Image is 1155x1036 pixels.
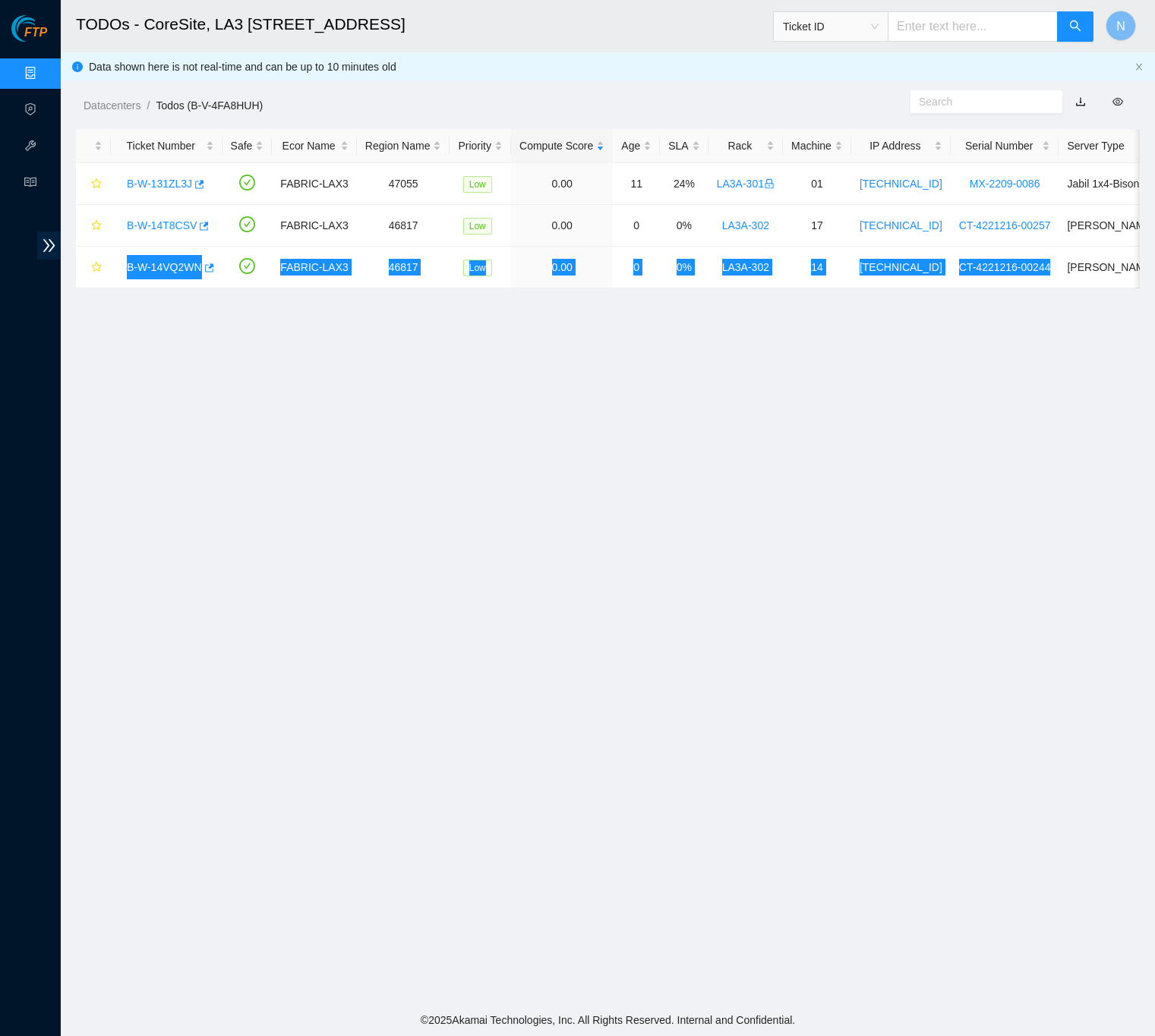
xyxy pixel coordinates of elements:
td: 47055 [357,163,450,205]
td: 46817 [357,247,450,288]
span: FTP [24,26,47,40]
a: MX-2209-0086 [970,178,1040,190]
span: double-right [37,231,61,260]
td: 0.00 [511,205,613,247]
footer: © 2025 Akamai Technologies, Inc. All Rights Reserved. Internal and Confidential. [61,1004,1155,1036]
td: 0 [613,247,660,288]
span: / [147,99,150,112]
td: 0.00 [511,163,613,205]
span: check-circle [239,258,255,274]
td: 46817 [357,205,450,247]
a: [TECHNICAL_ID] [860,219,942,231]
a: CT-4221216-00244 [959,261,1051,273]
a: Todos (B-V-4FA8HUH) [156,99,263,112]
span: close [1134,62,1144,71]
td: 24% [660,163,708,205]
span: Low [463,218,492,235]
a: download [1075,96,1086,108]
span: search [1069,20,1081,34]
span: star [91,220,102,232]
td: 0.00 [511,247,613,288]
a: LA3A-302 [722,261,769,273]
button: star [84,172,103,196]
span: star [91,262,102,274]
a: B-W-131ZL3J [127,178,192,190]
button: download [1064,90,1097,114]
td: 17 [783,205,851,247]
td: 0% [660,247,708,288]
a: Datacenters [84,99,140,112]
span: read [24,169,36,200]
button: close [1134,62,1144,72]
a: LA3A-302 [722,219,769,231]
a: B-W-14VQ2WN [127,261,202,273]
span: Ticket ID [783,15,879,38]
span: Low [463,176,492,193]
td: 0% [660,205,708,247]
span: star [91,178,102,191]
td: 14 [783,247,851,288]
td: 01 [783,163,851,205]
span: lock [764,178,775,189]
input: Search [919,93,1042,110]
span: N [1116,17,1125,36]
span: check-circle [239,175,255,191]
button: star [84,213,103,238]
a: LA3A-301lock [717,178,775,190]
button: N [1106,11,1136,41]
button: search [1057,11,1093,42]
a: [TECHNICAL_ID] [860,178,942,190]
td: FABRIC-LAX3 [272,163,356,205]
span: check-circle [239,216,255,232]
button: star [84,255,103,279]
a: B-W-14T8CSV [127,219,197,231]
a: CT-4221216-00257 [959,219,1051,231]
img: Akamai Technologies [11,15,77,42]
span: eye [1112,96,1123,107]
a: [TECHNICAL_ID] [860,261,942,273]
td: 11 [613,163,660,205]
td: FABRIC-LAX3 [272,205,356,247]
td: 0 [613,205,660,247]
a: Akamai TechnologiesFTP [11,27,47,47]
td: FABRIC-LAX3 [272,247,356,288]
span: Low [463,260,492,276]
input: Enter text here... [888,11,1058,42]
